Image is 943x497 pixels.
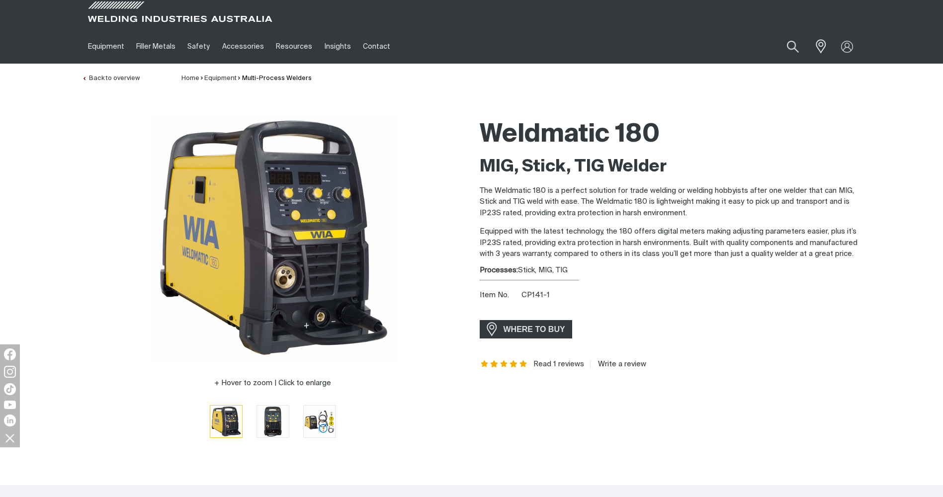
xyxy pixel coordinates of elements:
[590,360,646,369] a: Write a review
[257,406,289,437] img: Weldmatic 180
[480,226,861,260] p: Equipped with the latest technology, the 180 offers digital meters making adjusting parameters ea...
[480,290,520,301] span: Item No.
[149,114,397,362] img: Weldmatic 180
[357,29,396,64] a: Contact
[497,322,572,337] span: WHERE TO BUY
[521,291,550,299] span: CP141-1
[130,29,181,64] a: Filler Metals
[270,29,318,64] a: Resources
[181,29,216,64] a: Safety
[776,35,810,58] button: Search products
[257,405,289,438] button: Go to slide 2
[210,405,243,438] button: Go to slide 1
[480,361,528,368] span: Rating: 5
[4,366,16,378] img: Instagram
[480,320,573,338] a: WHERE TO BUY
[480,266,518,274] strong: Processes:
[4,383,16,395] img: TikTok
[480,265,861,276] div: Stick, MIG, TIG
[318,29,356,64] a: Insights
[303,405,336,438] button: Go to slide 3
[210,406,242,437] img: Weldmatic 180
[216,29,270,64] a: Accessories
[533,360,584,369] a: Read 1 reviews
[4,414,16,426] img: LinkedIn
[181,75,199,82] a: Home
[480,185,861,219] p: The Weldmatic 180 is a perfect solution for trade welding or welding hobbyists after one welder t...
[242,75,312,82] a: Multi-Process Welders
[82,29,130,64] a: Equipment
[82,29,667,64] nav: Main
[82,75,140,82] a: Back to overview of Multi-Process Welders
[480,156,861,178] h2: MIG, Stick, TIG Welder
[204,75,237,82] a: Equipment
[208,377,337,389] button: Hover to zoom | Click to enlarge
[181,74,312,83] nav: Breadcrumb
[304,406,336,437] img: Weldmatic 180
[4,348,16,360] img: Facebook
[480,119,861,151] h1: Weldmatic 180
[1,429,18,446] img: hide socials
[763,35,809,58] input: Product name or item number...
[4,401,16,409] img: YouTube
